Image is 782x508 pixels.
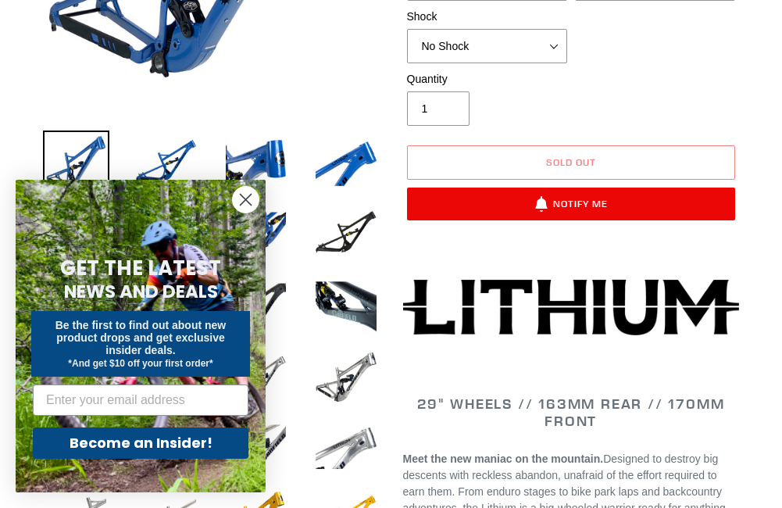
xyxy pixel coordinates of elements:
[312,273,379,339] img: Load image into Gallery viewer, LITHIUM - Frameset
[407,188,736,220] button: Notify Me
[43,131,109,197] img: Load image into Gallery viewer, LITHIUM - Frameset
[60,254,221,282] span: GET THE LATEST
[546,156,596,168] span: Sold out
[312,202,379,268] img: Load image into Gallery viewer, LITHIUM - Frameset
[55,319,227,356] span: Be the first to find out about new product drops and get exclusive insider deals.
[407,145,736,180] button: Sold out
[64,279,218,304] span: NEWS AND DEALS
[417,395,724,430] span: 29" WHEELS // 163mm REAR // 170mm FRONT
[232,186,259,213] button: Close dialog
[403,279,740,335] img: Lithium-Logo_480x480.png
[403,453,604,465] b: Meet the new maniac on the mountain.
[68,358,212,369] span: *And get $10 off your first order*
[223,131,289,197] img: Load image into Gallery viewer, LITHIUM - Frameset
[133,131,199,197] img: Load image into Gallery viewer, LITHIUM - Frameset
[33,385,248,416] input: Enter your email address
[33,428,248,459] button: Become an Insider!
[312,415,379,481] img: Load image into Gallery viewer, LITHIUM - Frameset
[312,131,379,197] img: Load image into Gallery viewer, LITHIUM - Frameset
[312,344,379,410] img: Load image into Gallery viewer, LITHIUM - Frameset
[407,9,567,25] label: Shock
[407,71,567,88] label: Quantity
